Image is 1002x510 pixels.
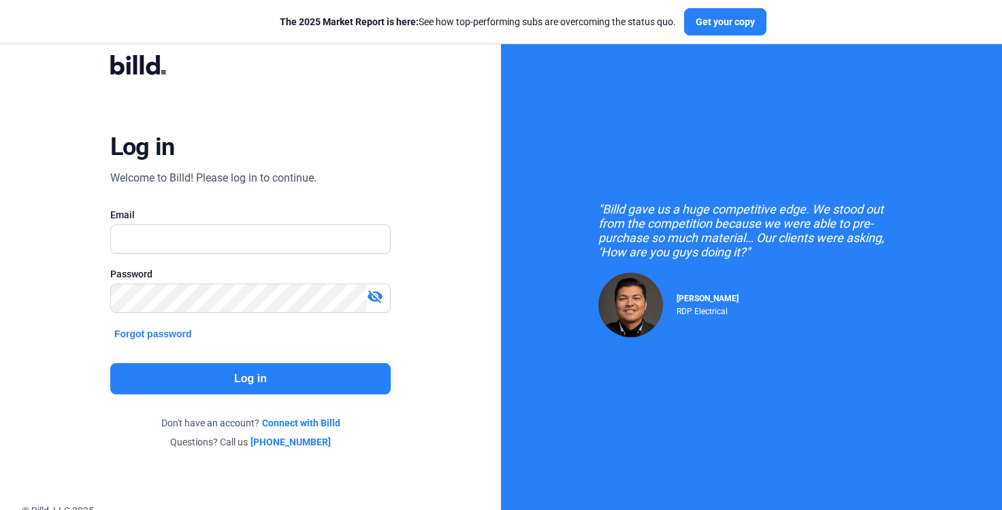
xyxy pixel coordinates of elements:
div: Email [110,208,391,222]
div: Welcome to Billd! Please log in to continue. [110,170,317,186]
span: [PERSON_NAME] [677,294,739,303]
div: RDP Electrical [677,303,739,316]
div: Password [110,267,391,281]
div: Don't have an account? [110,416,391,430]
button: Forgot password [110,326,196,341]
img: Raul Pacheco [598,273,663,337]
button: Get your copy [684,8,766,35]
a: [PHONE_NUMBER] [251,435,331,449]
a: Connect with Billd [262,416,340,430]
div: "Billd gave us a huge competitive edge. We stood out from the competition because we were able to... [598,202,905,259]
mat-icon: visibility_off [367,288,383,305]
button: Log in [110,363,391,394]
div: Log in [110,132,175,162]
div: Questions? Call us [110,435,391,449]
div: See how top-performing subs are overcoming the status quo. [280,15,676,29]
span: The 2025 Market Report is here: [280,16,419,27]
